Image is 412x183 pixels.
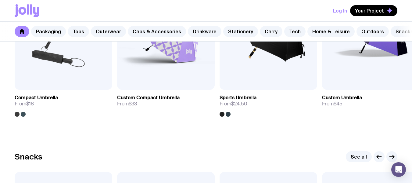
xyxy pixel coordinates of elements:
[15,95,58,101] h3: Compact Umbrella
[117,90,215,112] a: Custom Compact UmbrellaFrom$33
[322,101,342,107] span: From
[284,26,306,37] a: Tech
[220,90,317,117] a: Sports UmbrellaFrom$24.50
[117,95,180,101] h3: Custom Compact Umbrella
[26,101,34,107] span: $18
[346,151,372,162] a: See all
[350,5,397,16] button: Your Project
[15,152,42,161] h2: Snacks
[220,101,247,107] span: From
[91,26,126,37] a: Outerwear
[356,26,389,37] a: Outdoors
[31,26,66,37] a: Packaging
[231,101,247,107] span: $24.50
[220,95,256,101] h3: Sports Umbrella
[129,101,137,107] span: $33
[188,26,221,37] a: Drinkware
[391,162,406,177] div: Open Intercom Messenger
[322,95,362,101] h3: Custom Umbrella
[68,26,89,37] a: Tops
[117,101,137,107] span: From
[223,26,258,37] a: Stationery
[307,26,355,37] a: Home & Leisure
[15,101,34,107] span: From
[260,26,282,37] a: Carry
[355,8,384,14] span: Your Project
[334,101,342,107] span: $45
[128,26,186,37] a: Caps & Accessories
[15,90,112,117] a: Compact UmbrellaFrom$18
[333,5,347,16] button: Log In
